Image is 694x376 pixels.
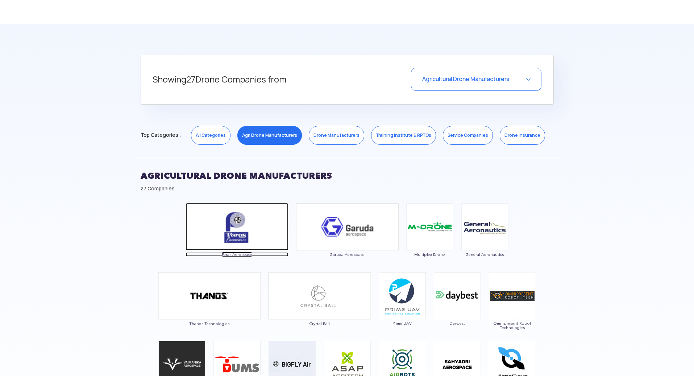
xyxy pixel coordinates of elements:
[406,252,454,257] span: Multiplex Drone
[433,292,481,325] a: Daybest
[237,126,302,145] a: Agri Drone Manufacturers
[489,321,536,330] span: Omnipresent Robot Technologies
[461,223,509,256] a: General Aeronautics
[158,321,261,326] span: Thanos Technologies
[422,75,510,83] span: Agricultural Drone Manufacturers
[191,126,230,145] a: All Categories
[461,203,508,250] img: ic_general.png
[268,321,371,326] span: Crystal Ball
[296,223,399,257] a: Garuda Aerospace
[141,167,554,185] h2: AGRICULTURAL DRONE MANUFACTURERS
[378,321,426,325] span: Prime UAV
[406,223,454,256] a: Multiplex Drone
[443,126,493,145] a: Service Companies
[153,68,367,92] h5: Showing Drone Companies from
[186,74,195,85] span: 27
[141,129,181,141] span: Top Categories :
[434,272,481,319] img: ic_daybest.png
[309,126,364,145] a: Drone Manufacturers
[158,272,261,320] img: ic_thanos_double.png
[186,223,288,257] a: Paras Aerospace
[461,252,509,257] span: General Aeronautics
[371,126,436,145] a: Training Institute & RPTOs
[268,292,371,326] a: Crystal Ball
[158,292,261,326] a: Thanos Technologies
[489,272,536,319] img: ic_omnipresent.png
[489,292,536,330] a: Omnipresent Robot Technologies
[186,252,288,257] span: Paras Aerospace
[433,321,481,325] span: Daybest
[379,272,426,319] img: ic_primeuav.png
[378,292,426,325] a: Prime UAV
[296,203,399,250] img: ic_garuda_eco.png
[186,203,288,250] img: ic_paras_double.png
[406,203,453,250] img: ic_multiplex.png
[296,252,399,257] span: Garuda Aerospace
[500,126,545,145] a: Drone Insurance
[141,185,554,192] div: 27 Companies
[268,272,371,320] img: ic_crystalball_double.png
